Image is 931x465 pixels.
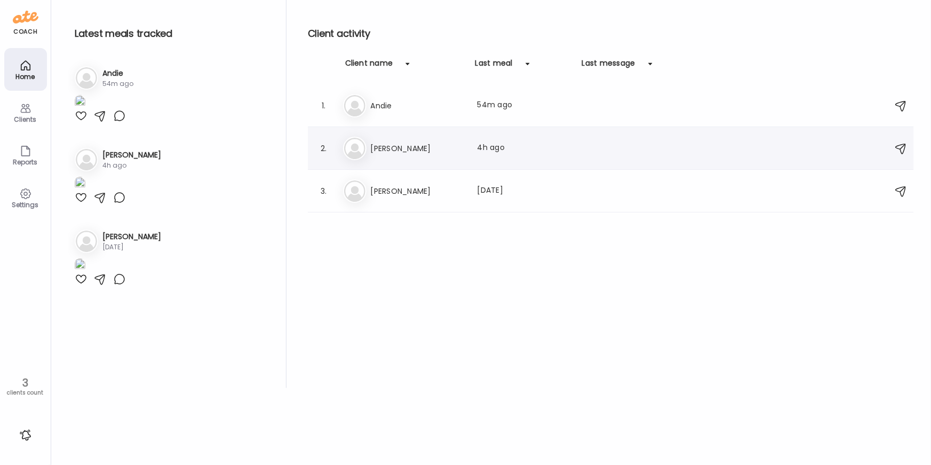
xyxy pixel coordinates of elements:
[345,58,393,75] div: Client name
[6,73,45,80] div: Home
[102,161,161,170] div: 4h ago
[317,185,330,198] div: 3.
[102,231,161,242] h3: [PERSON_NAME]
[371,99,465,112] h3: Andie
[75,95,85,109] img: images%2FLhXJ2XjecoUbl0IZTL6cplxnLu03%2FtAkRlPA0zqLxOLP9Dm6P%2F4kwfd2FJmlSx7kvyFReM_1080
[344,180,365,202] img: bg-avatar-default.svg
[478,99,571,112] div: 54m ago
[478,185,571,198] div: [DATE]
[308,26,914,42] h2: Client activity
[478,142,571,155] div: 4h ago
[102,79,133,89] div: 54m ago
[102,242,161,252] div: [DATE]
[76,231,97,252] img: bg-avatar-default.svg
[344,138,365,159] img: bg-avatar-default.svg
[13,9,38,26] img: ate
[582,58,635,75] div: Last message
[4,376,47,389] div: 3
[371,142,465,155] h3: [PERSON_NAME]
[6,159,45,165] div: Reports
[371,185,465,198] h3: [PERSON_NAME]
[344,95,365,116] img: bg-avatar-default.svg
[102,68,133,79] h3: Andie
[75,258,85,273] img: images%2FSOJjlWu9NIfIKIl0B3BB3VDInnK2%2FUwjvSvFBhqdLCKbW6ZT2%2FvGbeKTpiqa0aT94YKWKW_1080
[76,67,97,89] img: bg-avatar-default.svg
[475,58,513,75] div: Last meal
[75,177,85,191] img: images%2FEJfjOlzfk7MAmJAlVkklIeYMX1Q2%2FkOOXTOagskASCQxqZyaO%2F1Cws4NxBzRhb0GxbFek8_1080
[6,201,45,208] div: Settings
[75,26,269,42] h2: Latest meals tracked
[102,149,161,161] h3: [PERSON_NAME]
[13,27,37,36] div: coach
[4,389,47,397] div: clients count
[76,149,97,170] img: bg-avatar-default.svg
[6,116,45,123] div: Clients
[317,142,330,155] div: 2.
[317,99,330,112] div: 1.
